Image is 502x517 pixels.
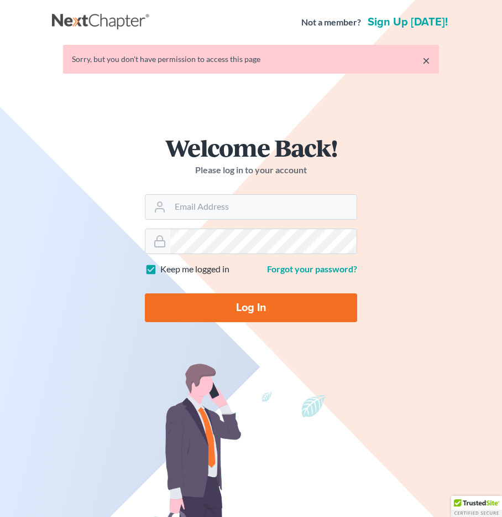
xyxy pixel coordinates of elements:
[267,263,357,274] a: Forgot your password?
[145,164,357,177] p: Please log in to your account
[145,293,357,322] input: Log In
[365,17,450,28] a: Sign up [DATE]!
[160,263,229,276] label: Keep me logged in
[145,136,357,159] h1: Welcome Back!
[301,16,361,29] strong: Not a member?
[422,54,430,67] a: ×
[451,496,502,517] div: TrustedSite Certified
[170,195,357,219] input: Email Address
[72,54,430,65] div: Sorry, but you don't have permission to access this page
